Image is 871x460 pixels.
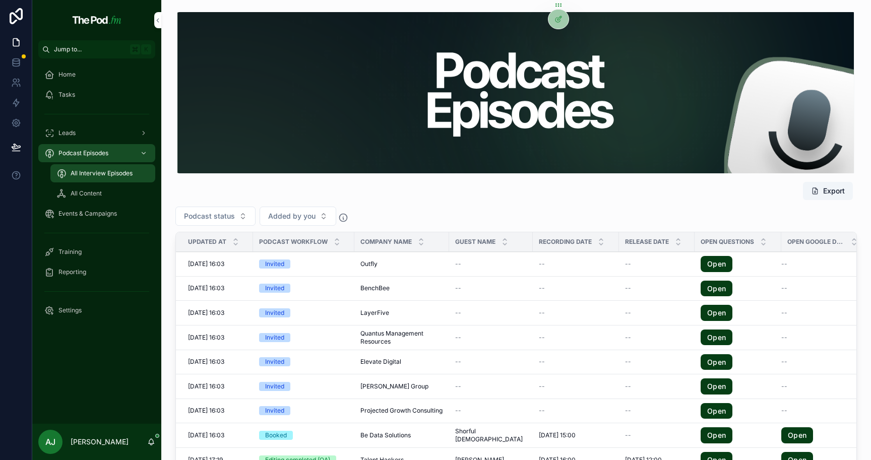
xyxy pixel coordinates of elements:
a: -- [455,260,527,268]
span: -- [455,407,461,415]
a: -- [781,358,851,366]
a: -- [625,431,689,439]
span: Elevate Digital [360,358,401,366]
span: All Interview Episodes [71,169,133,177]
a: Open [701,256,732,272]
button: Select Button [175,207,256,226]
span: Quantus Management Resources [360,330,443,346]
span: -- [455,309,461,317]
a: Invited [259,357,348,366]
a: Open [781,427,851,443]
a: [DATE] 16:03 [188,382,247,390]
a: -- [625,334,689,342]
span: Release date [625,238,669,246]
span: All Content [71,189,102,198]
span: [DATE] 16:03 [188,382,224,390]
span: -- [455,358,461,366]
a: Projected Growth Consulting [360,407,443,415]
span: -- [781,260,787,268]
span: -- [781,407,787,415]
div: Invited [265,308,284,317]
button: Export [803,182,853,200]
a: Open [701,403,732,419]
span: Leads [58,129,76,137]
a: Training [38,243,155,261]
a: Open [781,427,813,443]
span: Jump to... [54,45,126,53]
a: Invited [259,382,348,391]
span: AJ [45,436,55,448]
span: [DATE] 16:03 [188,284,224,292]
div: Invited [265,259,284,269]
button: Select Button [260,207,336,226]
span: [DATE] 16:03 [188,358,224,366]
a: Open [701,305,732,321]
span: -- [625,260,631,268]
a: Booked [259,431,348,440]
div: Invited [265,333,284,342]
a: Open [701,256,775,272]
a: -- [455,284,527,292]
a: LayerFive [360,309,443,317]
span: Recording date [539,238,592,246]
a: [DATE] 15:00 [539,431,613,439]
span: -- [781,358,787,366]
span: Be Data Solutions [360,431,411,439]
a: -- [781,260,851,268]
span: -- [625,284,631,292]
div: Invited [265,406,284,415]
a: -- [781,334,851,342]
a: -- [625,358,689,366]
a: -- [455,309,527,317]
span: Updated at [188,238,226,246]
span: Training [58,248,82,256]
span: K [142,45,150,53]
span: [DATE] 16:03 [188,334,224,342]
span: -- [781,309,787,317]
span: -- [455,260,461,268]
a: Elevate Digital [360,358,443,366]
a: Open [701,305,775,321]
div: Invited [265,357,284,366]
span: -- [455,382,461,390]
span: Tasks [58,91,75,99]
a: Open [701,378,732,395]
span: -- [539,309,545,317]
span: LayerFive [360,309,389,317]
span: -- [781,334,787,342]
a: Invited [259,406,348,415]
span: BenchBee [360,284,390,292]
a: Open [701,378,775,395]
a: Open [701,330,775,346]
span: [DATE] 16:03 [188,260,224,268]
a: -- [539,334,613,342]
a: -- [539,382,613,390]
a: [DATE] 16:03 [188,309,247,317]
span: Podcast Episodes [58,149,108,157]
a: [DATE] 16:03 [188,334,247,342]
a: [DATE] 16:03 [188,431,247,439]
span: [PERSON_NAME] Group [360,382,428,390]
span: Open Questions [701,238,754,246]
a: -- [455,382,527,390]
span: -- [625,431,631,439]
div: Invited [265,284,284,293]
span: -- [539,334,545,342]
span: -- [539,358,545,366]
a: All Content [50,184,155,203]
a: Settings [38,301,155,319]
span: -- [781,284,787,292]
span: Podcast workflow [259,238,328,246]
a: -- [455,334,527,342]
a: -- [781,382,851,390]
span: Events & Campaigns [58,210,117,218]
span: -- [539,407,545,415]
a: Open [701,281,775,297]
a: Invited [259,308,348,317]
span: [DATE] 15:00 [539,431,576,439]
p: [PERSON_NAME] [71,437,129,447]
a: -- [781,284,851,292]
a: Be Data Solutions [360,431,443,439]
img: App logo [70,12,123,28]
a: -- [539,358,613,366]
